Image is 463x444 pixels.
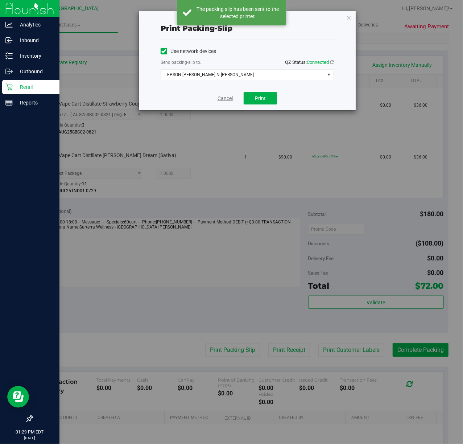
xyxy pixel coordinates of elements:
span: select [324,70,334,80]
span: QZ Status: [285,59,334,65]
inline-svg: Outbound [5,68,13,75]
div: The packing slip has been sent to the selected printer. [195,5,281,20]
inline-svg: Inbound [5,37,13,44]
span: Print packing-slip [161,24,232,33]
p: Retail [13,83,56,91]
p: Inbound [13,36,56,45]
p: 01:29 PM EDT [3,429,56,435]
inline-svg: Inventory [5,52,13,59]
inline-svg: Analytics [5,21,13,28]
p: Reports [13,98,56,107]
span: Print [255,95,266,101]
p: [DATE] [3,435,56,441]
span: EPSON-[PERSON_NAME]-N-[PERSON_NAME] [161,70,324,80]
a: Cancel [218,95,233,102]
p: Outbound [13,67,56,76]
iframe: Resource center [7,386,29,408]
inline-svg: Reports [5,99,13,106]
p: Inventory [13,52,56,60]
p: Analytics [13,20,56,29]
inline-svg: Retail [5,83,13,91]
button: Print [244,92,277,104]
label: Use network devices [161,48,216,55]
label: Send packing-slip to: [161,59,201,66]
span: Connected [307,59,329,65]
